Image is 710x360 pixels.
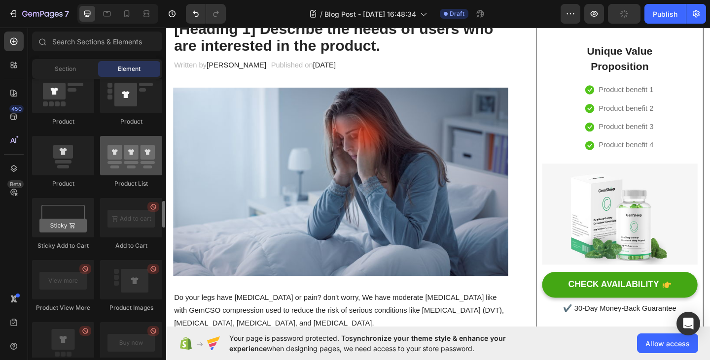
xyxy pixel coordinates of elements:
div: Sticky Add to Cart [32,241,94,250]
p: Published on [114,36,184,50]
p: Unique Value Proposition [451,19,535,53]
div: Product [100,117,162,126]
div: CHECK AVAILABILITY [437,275,536,288]
p: Product benefit 2 [470,83,530,97]
button: CHECK AVAILABILITY [409,267,578,295]
div: Publish [653,9,677,19]
div: 450 [9,105,24,113]
div: Product [32,117,94,126]
p: 7 [65,8,69,20]
p: Product benefit 3 [470,102,530,117]
button: 7 [4,4,73,24]
div: Product [32,179,94,188]
div: Open Intercom Messenger [676,312,700,335]
span: Draft [450,9,464,18]
span: Section [55,65,76,73]
input: Search Sections & Elements [32,32,162,51]
img: Alt Image [7,67,372,271]
p: Product benefit 1 [470,63,530,77]
span: Allow access [645,338,690,349]
span: [DATE] [159,38,184,47]
span: Your page is password protected. To when designing pages, we need access to your store password. [229,333,544,354]
p: Do your legs have [MEDICAL_DATA] or pain? don't worry, We have moderate [MEDICAL_DATA] like with ... [8,289,371,331]
div: Beta [7,180,24,188]
button: Publish [644,4,686,24]
div: Product List [100,179,162,188]
p: ✔️ 30-Day Money-Back Guarantee [410,300,577,315]
p: Product benefit 4 [470,123,530,137]
button: Allow access [637,333,698,353]
div: Undo/Redo [186,4,226,24]
div: Add to Cart [100,241,162,250]
div: Product Images [100,303,162,312]
span: synchronize your theme style & enhance your experience [229,334,506,353]
div: Product View More [32,303,94,312]
span: [PERSON_NAME] [44,38,109,47]
span: Element [118,65,141,73]
iframe: Design area [166,26,710,327]
p: Written by [8,36,111,50]
span: Blog Post - [DATE] 16:48:34 [324,9,416,19]
span: / [320,9,322,19]
img: Alt Image [409,150,578,260]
